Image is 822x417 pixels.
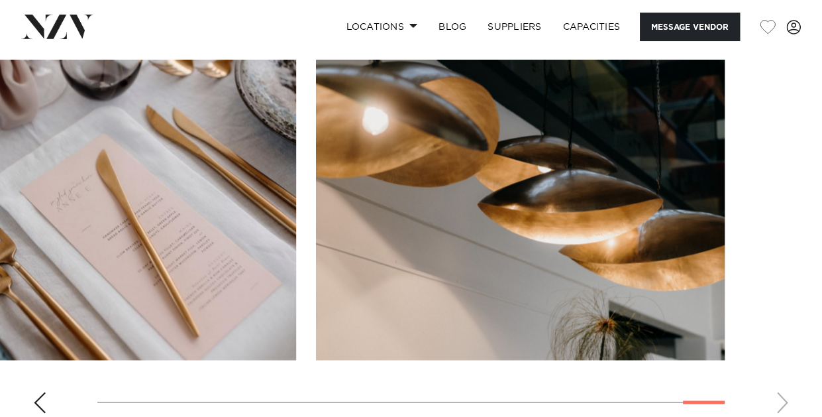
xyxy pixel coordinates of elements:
a: BLOG [428,13,477,41]
a: SUPPLIERS [477,13,552,41]
a: Capacities [552,13,631,41]
swiper-slide: 22 / 22 [316,60,725,360]
button: Message Vendor [640,13,740,41]
img: nzv-logo.png [21,15,93,38]
a: Locations [335,13,428,41]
